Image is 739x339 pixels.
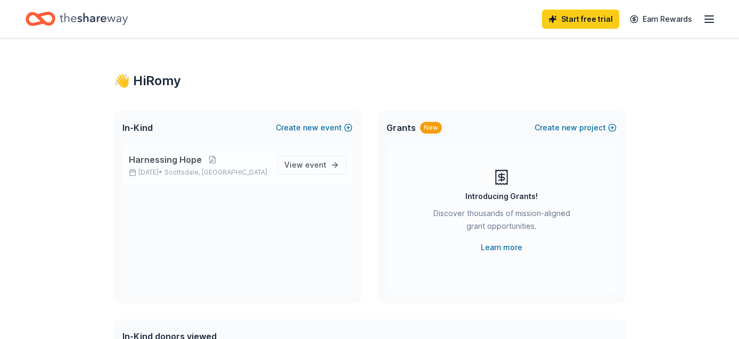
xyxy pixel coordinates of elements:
[129,168,269,177] p: [DATE] •
[542,10,619,29] a: Start free trial
[623,10,699,29] a: Earn Rewards
[429,207,574,237] div: Discover thousands of mission-aligned grant opportunities.
[420,122,442,134] div: New
[26,6,128,31] a: Home
[535,121,617,134] button: Createnewproject
[165,168,267,177] span: Scottsdale, [GEOGRAPHIC_DATA]
[276,121,352,134] button: Createnewevent
[284,159,326,171] span: View
[303,121,318,134] span: new
[122,121,153,134] span: In-Kind
[562,121,577,134] span: new
[114,72,625,89] div: 👋 Hi Romy
[465,190,538,203] div: Introducing Grants!
[481,241,522,254] a: Learn more
[305,160,326,169] span: event
[387,121,416,134] span: Grants
[129,153,202,166] span: Harnessing Hope
[277,155,346,175] a: View event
